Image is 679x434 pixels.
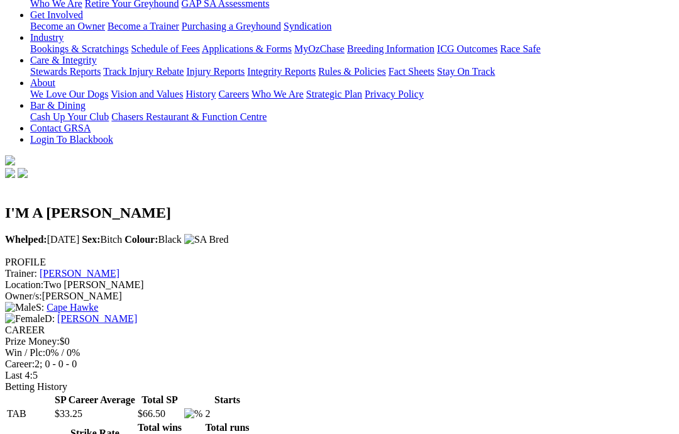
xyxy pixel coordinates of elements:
[5,234,79,245] span: [DATE]
[218,89,249,99] a: Careers
[247,66,316,77] a: Integrity Reports
[57,313,137,324] a: [PERSON_NAME]
[182,21,281,31] a: Purchasing a Greyhound
[82,234,100,245] b: Sex:
[30,111,674,123] div: Bar & Dining
[5,302,36,313] img: Male
[5,336,674,347] div: $0
[30,123,91,133] a: Contact GRSA
[5,359,674,370] div: 2; 0 - 0 - 0
[30,111,109,122] a: Cash Up Your Club
[184,234,229,245] img: SA Bred
[5,370,33,381] span: Last 4:
[306,89,362,99] a: Strategic Plan
[30,43,674,55] div: Industry
[251,89,304,99] a: Who We Are
[30,55,97,65] a: Care & Integrity
[30,66,674,77] div: Care & Integrity
[5,291,674,302] div: [PERSON_NAME]
[5,313,45,325] img: Female
[437,66,495,77] a: Stay On Track
[30,32,63,43] a: Industry
[5,168,15,178] img: facebook.svg
[5,279,43,290] span: Location:
[202,43,292,54] a: Applications & Forms
[500,43,540,54] a: Race Safe
[47,302,98,313] a: Cape Hawke
[137,394,182,406] th: Total SP
[30,43,128,54] a: Bookings & Scratchings
[318,66,386,77] a: Rules & Policies
[54,408,136,420] td: $33.25
[5,359,35,369] span: Career:
[5,234,47,245] b: Whelped:
[5,204,674,221] h2: I'M A [PERSON_NAME]
[5,381,674,392] div: Betting History
[137,408,182,420] td: $66.50
[30,21,105,31] a: Become an Owner
[124,234,158,245] b: Colour:
[5,325,674,336] div: CAREER
[389,66,434,77] a: Fact Sheets
[6,408,53,420] td: TAB
[5,257,674,268] div: PROFILE
[294,43,345,54] a: MyOzChase
[40,268,119,279] a: [PERSON_NAME]
[184,408,202,420] img: %
[30,9,83,20] a: Get Involved
[30,77,55,88] a: About
[186,66,245,77] a: Injury Reports
[204,394,250,406] th: Starts
[5,370,674,381] div: 5
[365,89,424,99] a: Privacy Policy
[30,21,674,32] div: Get Involved
[30,66,101,77] a: Stewards Reports
[5,268,37,279] span: Trainer:
[124,234,182,245] span: Black
[437,43,497,54] a: ICG Outcomes
[30,100,86,111] a: Bar & Dining
[5,291,42,301] span: Owner/s:
[5,302,44,313] span: S:
[5,347,45,358] span: Win / Plc:
[5,155,15,165] img: logo-grsa-white.png
[103,66,184,77] a: Track Injury Rebate
[82,234,122,245] span: Bitch
[18,168,28,178] img: twitter.svg
[54,394,136,406] th: SP Career Average
[5,336,60,347] span: Prize Money:
[5,279,674,291] div: Two [PERSON_NAME]
[111,111,267,122] a: Chasers Restaurant & Function Centre
[111,89,183,99] a: Vision and Values
[108,21,179,31] a: Become a Trainer
[284,21,331,31] a: Syndication
[5,347,674,359] div: 0% / 0%
[30,89,674,100] div: About
[204,408,250,420] td: 2
[30,89,108,99] a: We Love Our Dogs
[185,89,216,99] a: History
[347,43,434,54] a: Breeding Information
[5,313,55,324] span: D:
[131,43,199,54] a: Schedule of Fees
[30,134,113,145] a: Login To Blackbook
